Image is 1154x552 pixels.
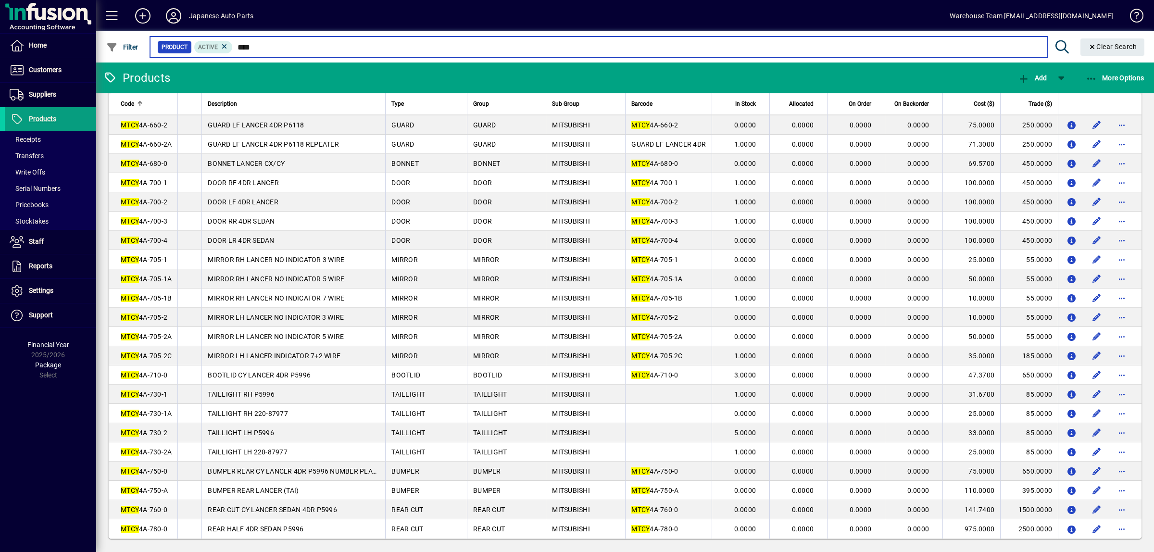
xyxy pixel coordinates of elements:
button: Edit [1089,310,1104,325]
span: 0.0000 [907,198,929,206]
span: MITSUBISHI [552,140,590,148]
span: MIRROR [391,275,418,283]
td: 75.0000 [942,115,1000,135]
td: 25.0000 [942,250,1000,269]
button: Edit [1089,387,1104,402]
span: 0.0000 [792,333,814,340]
span: 4A-680-0 [121,160,167,167]
em: MTCY [631,198,650,206]
span: Settings [29,287,53,294]
span: Products [29,115,56,123]
button: More options [1114,252,1129,267]
button: Add [127,7,158,25]
em: MTCY [631,121,650,129]
span: DOOR RF 4DR LANCER [208,179,279,187]
td: 100.0000 [942,192,1000,212]
span: 0.0000 [907,294,929,302]
span: MITSUBISHI [552,333,590,340]
button: More options [1114,175,1129,190]
button: Edit [1089,252,1104,267]
em: MTCY [631,314,650,321]
td: 55.0000 [1000,327,1058,346]
button: Edit [1089,483,1104,498]
span: On Order [849,99,871,109]
span: MITSUBISHI [552,275,590,283]
span: 0.0000 [792,140,814,148]
span: 4A-705-1A [121,275,172,283]
span: 0.0000 [792,314,814,321]
span: Allocated [789,99,814,109]
span: MIRROR [473,256,500,263]
div: Allocated [776,99,822,109]
span: 0.0000 [850,179,872,187]
span: On Backorder [894,99,929,109]
span: Staff [29,238,44,245]
span: 4A-705-1A [631,275,682,283]
span: Customers [29,66,62,74]
div: Type [391,99,461,109]
td: 450.0000 [1000,173,1058,192]
em: MTCY [631,333,650,340]
td: 450.0000 [1000,154,1058,173]
button: Edit [1089,406,1104,421]
div: Code [121,99,172,109]
button: Edit [1089,464,1104,479]
span: GUARD [473,121,496,129]
span: BOOTLID CY LANCER 4DR P5996 [208,371,311,379]
span: 0.0000 [850,160,872,167]
span: 0.0000 [850,256,872,263]
span: Serial Numbers [10,185,61,192]
button: More options [1114,348,1129,364]
span: MITSUBISHI [552,237,590,244]
span: Description [208,99,237,109]
span: 0.0000 [792,198,814,206]
span: MIRROR RH LANCER NO INDICATOR 5 WIRE [208,275,344,283]
button: More options [1114,406,1129,421]
span: 4A-680-0 [631,160,678,167]
td: 10.0000 [942,308,1000,327]
button: More options [1114,502,1129,517]
td: 650.0000 [1000,365,1058,385]
td: 100.0000 [942,231,1000,250]
span: Receipts [10,136,41,143]
span: MIRROR [391,352,418,360]
span: 4A-660-2A [121,140,172,148]
span: 0.0000 [734,275,756,283]
span: MITSUBISHI [552,198,590,206]
a: Settings [5,279,96,303]
span: Transfers [10,152,44,160]
span: 0.0000 [792,217,814,225]
span: 0.0000 [792,294,814,302]
td: 185.0000 [1000,346,1058,365]
span: MITSUBISHI [552,256,590,263]
a: Serial Numbers [5,180,96,197]
a: Stocktakes [5,213,96,229]
span: 4A-705-1B [631,294,682,302]
span: 4A-700-3 [121,217,167,225]
td: 69.5700 [942,154,1000,173]
mat-chip: Activation Status: Active [194,41,233,53]
em: MTCY [121,275,139,283]
td: 55.0000 [1000,269,1058,289]
span: Type [391,99,404,109]
button: Profile [158,7,189,25]
button: More options [1114,290,1129,306]
span: 0.0000 [734,333,756,340]
td: 450.0000 [1000,192,1058,212]
button: Add [1016,69,1049,87]
a: Home [5,34,96,58]
span: 4A-700-2 [121,198,167,206]
span: DOOR [473,237,492,244]
td: 50.0000 [942,269,1000,289]
span: 0.0000 [907,121,929,129]
span: 4A-705-1 [121,256,167,263]
span: 0.0000 [850,275,872,283]
button: More options [1114,213,1129,229]
td: 100.0000 [942,173,1000,192]
span: DOOR RR 4DR SEDAN [208,217,275,225]
span: MIRROR RH LANCER NO INDICATOR 7 WIRE [208,294,344,302]
span: 0.0000 [907,217,929,225]
span: 0.0000 [907,314,929,321]
span: 0.0000 [734,256,756,263]
span: MIRROR [473,294,500,302]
